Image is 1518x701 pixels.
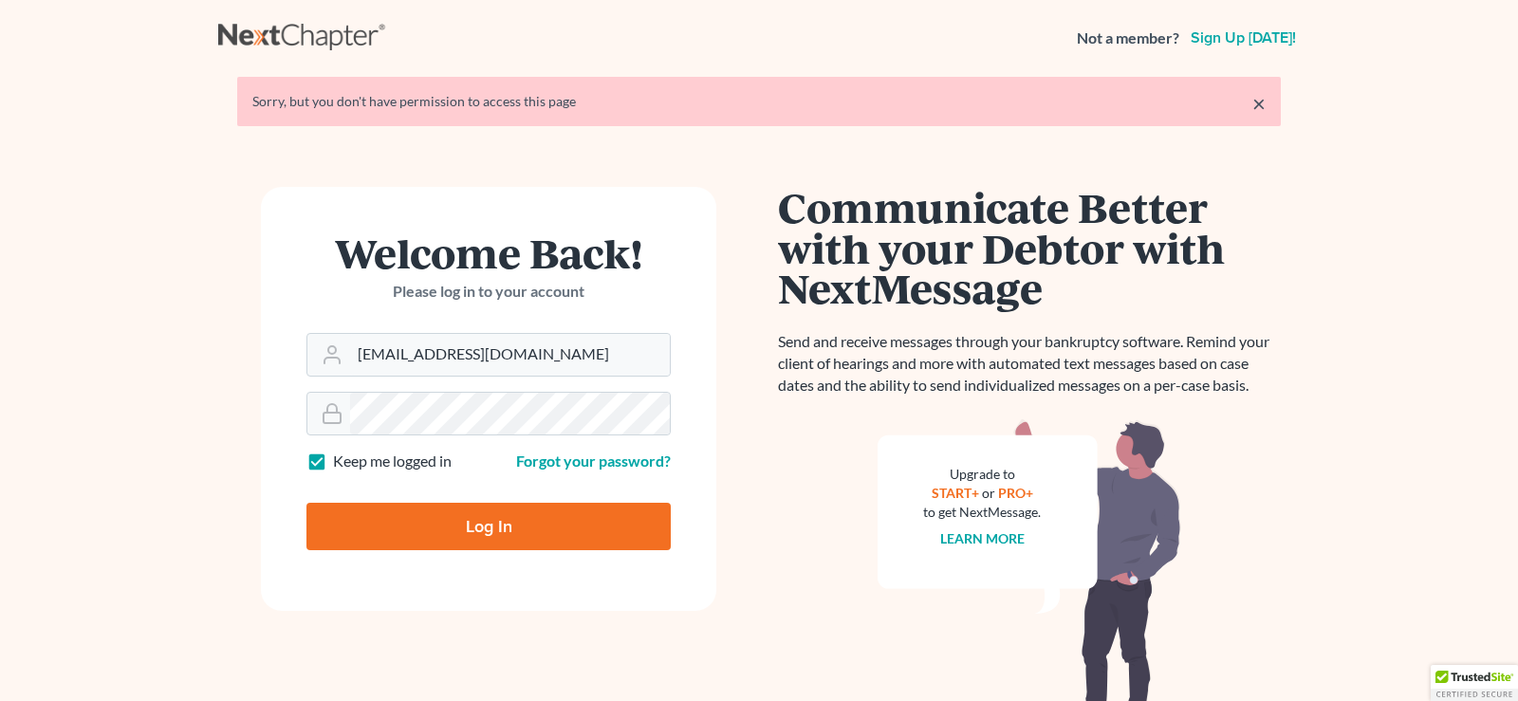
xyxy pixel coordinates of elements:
h1: Welcome Back! [306,232,671,273]
a: × [1252,92,1266,115]
input: Log In [306,503,671,550]
a: Learn more [940,530,1025,546]
input: Email Address [350,334,670,376]
h1: Communicate Better with your Debtor with NextMessage [778,187,1281,308]
span: or [982,485,995,501]
p: Send and receive messages through your bankruptcy software. Remind your client of hearings and mo... [778,331,1281,397]
div: TrustedSite Certified [1431,665,1518,701]
a: Forgot your password? [516,452,671,470]
div: Sorry, but you don't have permission to access this page [252,92,1266,111]
a: Sign up [DATE]! [1187,30,1300,46]
a: PRO+ [998,485,1033,501]
div: Upgrade to [923,465,1041,484]
strong: Not a member? [1077,28,1179,49]
label: Keep me logged in [333,451,452,472]
a: START+ [932,485,979,501]
p: Please log in to your account [306,281,671,303]
div: to get NextMessage. [923,503,1041,522]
